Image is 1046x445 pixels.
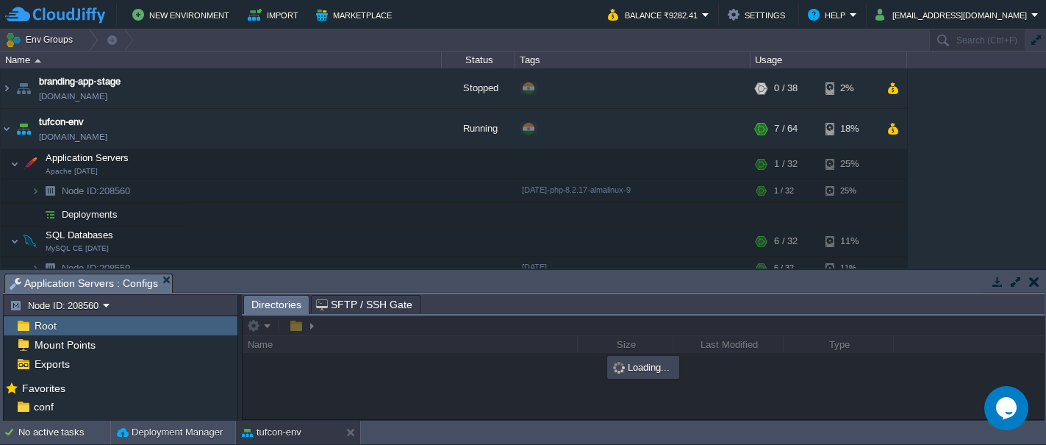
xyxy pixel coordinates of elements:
[32,357,72,371] a: Exports
[5,6,105,24] img: CloudJiffy
[1,68,12,108] img: AMDAwAAAACH5BAEAAAAALAAAAAABAAEAAAICRAEAOw==
[522,185,631,194] span: [DATE]-php-8.2.17-almalinux-9
[5,29,78,50] button: Env Groups
[117,425,223,440] button: Deployment Manager
[751,51,906,68] div: Usage
[984,386,1031,430] iframe: chat widget
[20,149,40,179] img: AMDAwAAAACH5BAEAAAAALAAAAAABAAEAAAICRAEAOw==
[18,421,110,444] div: No active tasks
[39,115,84,129] a: tufcon-env
[44,152,131,163] a: Application ServersApache [DATE]
[60,185,132,197] span: 208560
[251,296,301,314] span: Directories
[10,227,19,256] img: AMDAwAAAACH5BAEAAAAALAAAAAABAAEAAAICRAEAOw==
[20,227,40,256] img: AMDAwAAAACH5BAEAAAAALAAAAAABAAEAAAICRAEAOw==
[32,319,59,332] a: Root
[774,179,794,202] div: 1 / 32
[60,262,132,274] span: 208559
[825,109,873,149] div: 18%
[248,6,303,24] button: Import
[44,229,115,241] a: SQL DatabasesMySQL CE [DATE]
[46,167,98,176] span: Apache [DATE]
[44,229,115,241] span: SQL Databases
[609,357,678,377] div: Loading...
[62,263,99,274] span: Node ID:
[60,262,132,274] a: Node ID:208559
[825,227,873,256] div: 11%
[31,179,40,202] img: AMDAwAAAACH5BAEAAAAALAAAAAABAAEAAAICRAEAOw==
[31,257,40,280] img: AMDAwAAAACH5BAEAAAAALAAAAAABAAEAAAICRAEAOw==
[60,208,120,221] a: Deployments
[40,257,60,280] img: AMDAwAAAACH5BAEAAAAALAAAAAABAAEAAAICRAEAOw==
[10,274,158,293] span: Application Servers : Configs
[10,149,19,179] img: AMDAwAAAACH5BAEAAAAALAAAAAABAAEAAAICRAEAOw==
[40,179,60,202] img: AMDAwAAAACH5BAEAAAAALAAAAAABAAEAAAICRAEAOw==
[39,129,107,144] a: [DOMAIN_NAME]
[825,179,873,202] div: 25%
[132,6,234,24] button: New Environment
[10,299,103,312] button: Node ID: 208560
[242,425,301,440] button: tufcon-env
[316,296,412,313] span: SFTP / SSH Gate
[774,109,798,149] div: 7 / 64
[19,382,68,394] a: Favorites
[825,257,873,280] div: 11%
[32,338,98,352] a: Mount Points
[774,149,798,179] div: 1 / 32
[808,6,850,24] button: Help
[46,244,109,253] span: MySQL CE [DATE]
[1,51,441,68] div: Name
[516,51,750,68] div: Tags
[62,185,99,196] span: Node ID:
[728,6,789,24] button: Settings
[316,6,396,24] button: Marketplace
[608,6,702,24] button: Balance ₹9282.41
[39,89,107,104] a: [DOMAIN_NAME]
[39,74,121,89] a: branding-app-stage
[774,68,798,108] div: 0 / 38
[13,68,34,108] img: AMDAwAAAACH5BAEAAAAALAAAAAABAAEAAAICRAEAOw==
[774,227,798,256] div: 6 / 32
[825,149,873,179] div: 25%
[31,203,40,226] img: AMDAwAAAACH5BAEAAAAALAAAAAABAAEAAAICRAEAOw==
[442,109,515,149] div: Running
[31,400,56,413] a: conf
[40,203,60,226] img: AMDAwAAAACH5BAEAAAAALAAAAAABAAEAAAICRAEAOw==
[13,109,34,149] img: AMDAwAAAACH5BAEAAAAALAAAAAABAAEAAAICRAEAOw==
[35,59,41,63] img: AMDAwAAAACH5BAEAAAAALAAAAAABAAEAAAICRAEAOw==
[442,68,515,108] div: Stopped
[443,51,515,68] div: Status
[44,152,131,164] span: Application Servers
[1,109,12,149] img: AMDAwAAAACH5BAEAAAAALAAAAAABAAEAAAICRAEAOw==
[19,382,68,395] span: Favorites
[522,263,547,271] span: [DATE]
[60,185,132,197] a: Node ID:208560
[31,419,65,432] a: conf.d
[825,68,873,108] div: 2%
[774,257,794,280] div: 6 / 32
[875,6,1031,24] button: [EMAIL_ADDRESS][DOMAIN_NAME]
